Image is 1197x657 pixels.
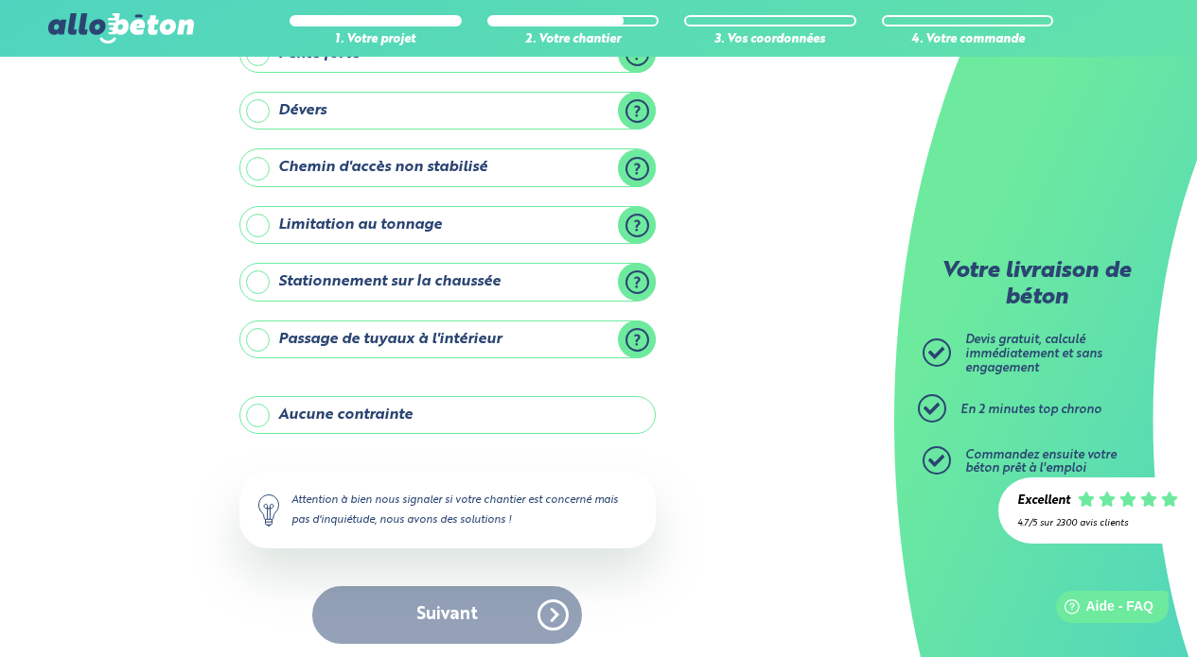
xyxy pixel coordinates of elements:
label: Stationnement sur la chaussée [239,263,656,301]
div: 4. Votre commande [882,33,1054,47]
label: Limitation au tonnage [239,206,656,244]
div: 1. Votre projet [290,33,462,47]
label: Passage de tuyaux à l'intérieur [239,320,656,358]
img: allobéton [48,13,194,43]
div: 2. Votre chantier [487,33,660,47]
div: Attention à bien nous signaler si votre chantier est concerné mais pas d'inquiétude, nous avons d... [239,472,656,547]
label: Aucune contrainte [239,396,656,434]
iframe: Help widget launcher [1029,583,1176,636]
div: 3. Vos coordonnées [684,33,856,47]
label: Dévers [239,92,656,130]
label: Chemin d'accès non stabilisé [239,148,656,186]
